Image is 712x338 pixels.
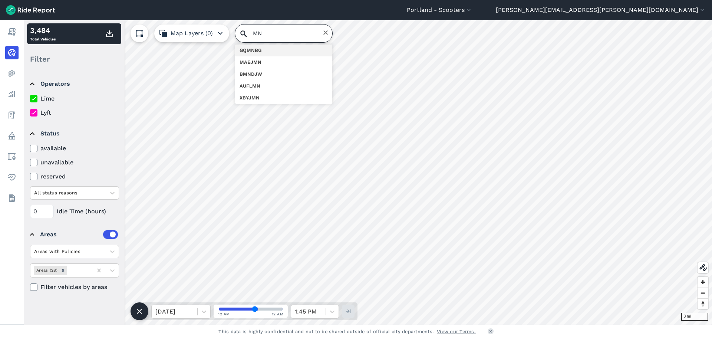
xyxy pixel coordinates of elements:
[6,5,55,15] img: Ride Report
[30,283,119,292] label: Filter vehicles by areas
[27,47,121,70] div: Filter
[30,205,119,218] div: Idle Time (hours)
[30,224,118,245] summary: Areas
[30,172,119,181] label: reserved
[34,266,59,275] div: Areas (28)
[30,158,119,167] label: unavailable
[272,311,284,317] span: 12 AM
[681,313,708,321] div: 3 mi
[30,25,56,36] div: 3,484
[5,46,19,59] a: Realtime
[698,298,708,309] button: Reset bearing to north
[407,6,472,14] button: Portland - Scooters
[240,59,328,66] div: MAEJMN
[5,67,19,80] a: Heatmaps
[5,25,19,39] a: Report
[5,150,19,163] a: Areas
[154,24,229,42] button: Map Layers (0)
[30,123,118,144] summary: Status
[235,24,332,42] input: Search Location or Vehicles
[59,266,67,275] div: Remove Areas (28)
[5,171,19,184] a: Health
[323,30,329,36] button: Clear
[5,129,19,142] a: Policy
[240,47,328,54] div: GQMNBG
[24,20,712,325] canvas: Map
[30,73,118,94] summary: Operators
[30,25,56,43] div: Total Vehicles
[40,230,118,239] div: Areas
[5,88,19,101] a: Analyze
[240,94,328,102] div: XBYJMN
[698,288,708,298] button: Zoom out
[240,70,328,78] div: BMNDJW
[496,6,706,14] button: [PERSON_NAME][EMAIL_ADDRESS][PERSON_NAME][DOMAIN_NAME]
[437,328,476,335] a: View our Terms.
[5,191,19,205] a: Datasets
[698,277,708,288] button: Zoom in
[30,108,119,117] label: Lyft
[30,144,119,153] label: available
[240,82,328,90] div: AUFLMN
[218,311,230,317] span: 12 AM
[30,94,119,103] label: Lime
[5,108,19,122] a: Fees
